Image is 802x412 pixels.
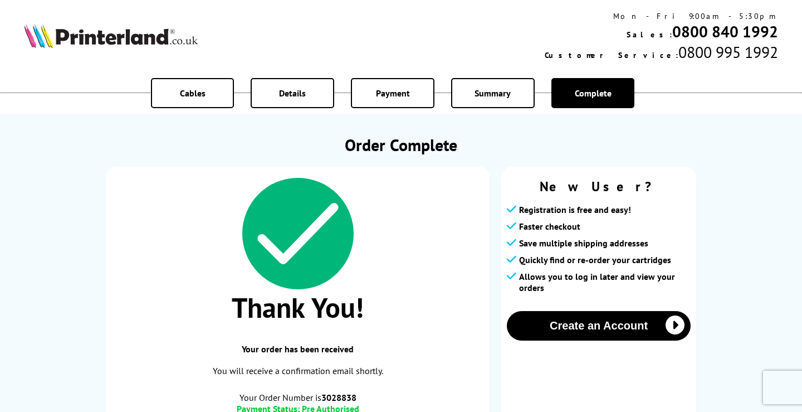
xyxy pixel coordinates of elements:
[180,88,206,99] span: Cables
[117,343,478,355] span: Your order has been received
[117,363,478,379] p: You will receive a confirmation email shortly.
[519,237,648,249] span: Save multiple shipping addresses
[627,30,672,40] span: Sales:
[672,21,778,42] a: 0800 840 1992
[279,88,306,99] span: Details
[106,134,696,156] h1: Order Complete
[519,271,691,293] span: Allows you to log in later and view your orders
[519,204,631,215] span: Registration is free and easy!
[545,50,678,60] span: Customer Service:
[321,392,356,403] b: 3028838
[117,392,478,403] span: Your Order Number is
[475,88,511,99] span: Summary
[24,23,198,48] img: Printerland Logo
[519,254,671,265] span: Quickly find or re-order your cartridges
[117,289,478,326] span: Thank You!
[575,88,612,99] span: Complete
[507,178,691,195] span: New User?
[545,11,778,21] div: Mon - Fri 9:00am - 5:30pm
[376,88,410,99] span: Payment
[678,42,778,62] span: 0800 995 1992
[519,221,580,232] span: Faster checkout
[507,311,691,341] button: Create an Account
